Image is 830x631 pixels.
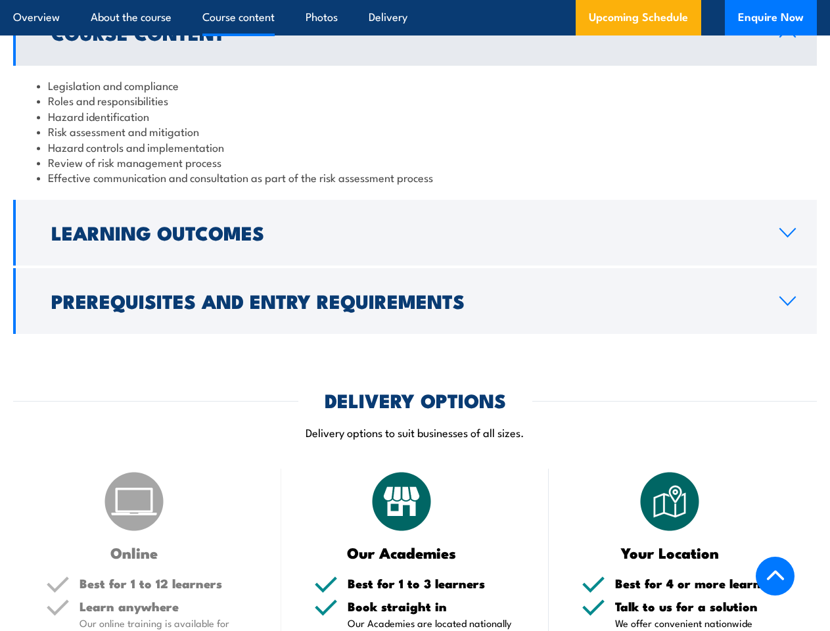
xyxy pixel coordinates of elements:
[582,545,758,560] h3: Your Location
[37,108,793,124] li: Hazard identification
[314,545,490,560] h3: Our Academies
[37,93,793,108] li: Roles and responsibilities
[37,139,793,154] li: Hazard controls and implementation
[13,268,817,334] a: Prerequisites and Entry Requirements
[80,577,248,590] h5: Best for 1 to 12 learners
[13,200,817,266] a: Learning Outcomes
[80,600,248,613] h5: Learn anywhere
[46,545,222,560] h3: Online
[37,124,793,139] li: Risk assessment and mitigation
[51,223,758,241] h2: Learning Outcomes
[13,425,817,440] p: Delivery options to suit businesses of all sizes.
[37,154,793,170] li: Review of risk management process
[51,292,758,309] h2: Prerequisites and Entry Requirements
[348,600,517,613] h5: Book straight in
[348,577,517,590] h5: Best for 1 to 3 learners
[615,600,784,613] h5: Talk to us for a solution
[615,577,784,590] h5: Best for 4 or more learners
[325,391,506,408] h2: DELIVERY OPTIONS
[37,78,793,93] li: Legislation and compliance
[51,24,758,41] h2: Course Content
[37,170,793,185] li: Effective communication and consultation as part of the risk assessment process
